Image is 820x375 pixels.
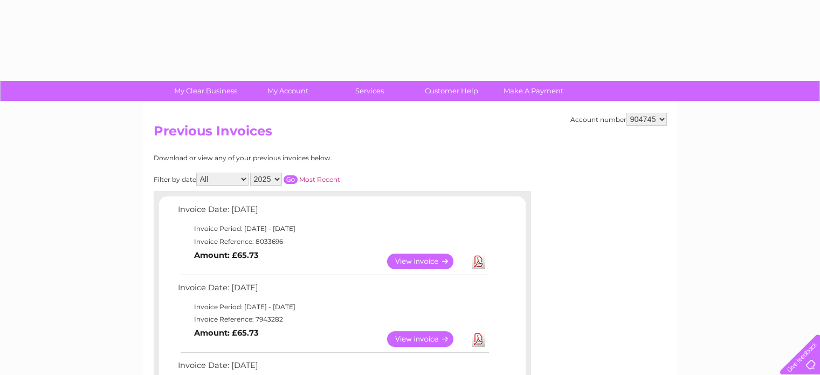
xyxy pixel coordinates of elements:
[194,328,259,338] b: Amount: £65.73
[387,331,466,347] a: View
[175,222,491,235] td: Invoice Period: [DATE] - [DATE]
[243,81,332,101] a: My Account
[175,313,491,326] td: Invoice Reference: 7943282
[472,254,485,269] a: Download
[161,81,250,101] a: My Clear Business
[175,301,491,313] td: Invoice Period: [DATE] - [DATE]
[154,154,437,162] div: Download or view any of your previous invoices below.
[175,235,491,248] td: Invoice Reference: 8033696
[194,250,259,260] b: Amount: £65.73
[489,81,578,101] a: Make A Payment
[387,254,466,269] a: View
[325,81,414,101] a: Services
[299,175,340,183] a: Most Recent
[175,202,491,222] td: Invoice Date: [DATE]
[407,81,496,101] a: Customer Help
[154,124,667,144] h2: Previous Invoices
[472,331,485,347] a: Download
[175,281,491,301] td: Invoice Date: [DATE]
[154,173,437,186] div: Filter by date
[570,113,667,126] div: Account number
